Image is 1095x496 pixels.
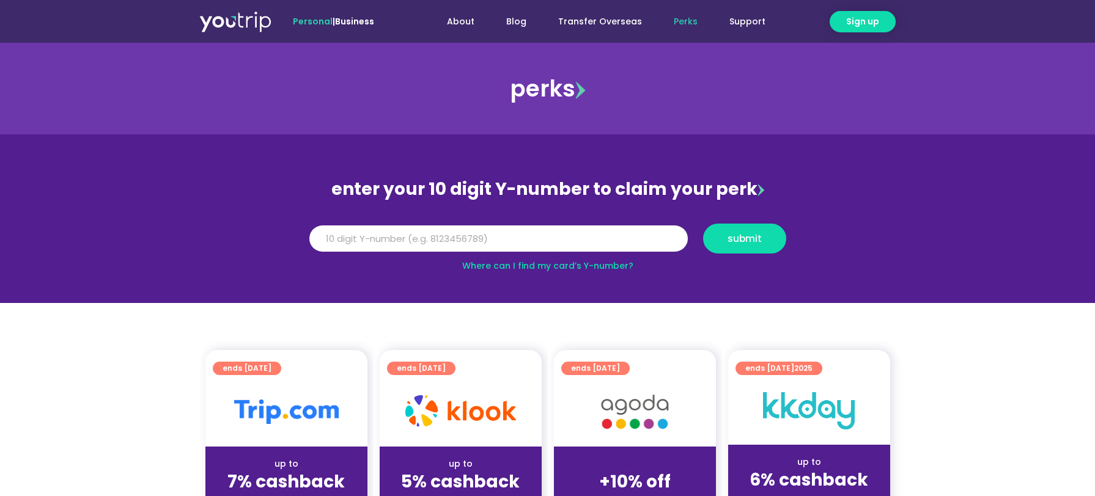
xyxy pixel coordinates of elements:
[542,10,658,33] a: Transfer Overseas
[736,362,822,375] a: ends [DATE]2025
[745,362,813,375] span: ends [DATE]
[728,234,762,243] span: submit
[303,173,792,205] div: enter your 10 digit Y-number to claim your perk
[462,260,633,272] a: Where can I find my card’s Y-number?
[293,15,333,27] span: Personal
[215,458,358,470] div: up to
[846,15,879,28] span: Sign up
[490,10,542,33] a: Blog
[223,362,271,375] span: ends [DATE]
[561,362,630,375] a: ends [DATE]
[335,15,374,27] a: Business
[658,10,713,33] a: Perks
[624,458,646,470] span: up to
[401,470,520,494] strong: 5% cashback
[750,468,868,492] strong: 6% cashback
[309,224,786,263] form: Y Number
[227,470,345,494] strong: 7% cashback
[309,225,688,252] input: 10 digit Y-number (e.g. 8123456789)
[387,362,455,375] a: ends [DATE]
[794,363,813,373] span: 2025
[713,10,781,33] a: Support
[389,458,532,470] div: up to
[571,362,620,375] span: ends [DATE]
[703,224,786,253] button: submit
[830,11,896,32] a: Sign up
[738,456,880,469] div: up to
[599,470,671,494] strong: +10% off
[293,15,374,27] span: |
[397,362,446,375] span: ends [DATE]
[213,362,281,375] a: ends [DATE]
[407,10,781,33] nav: Menu
[431,10,490,33] a: About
